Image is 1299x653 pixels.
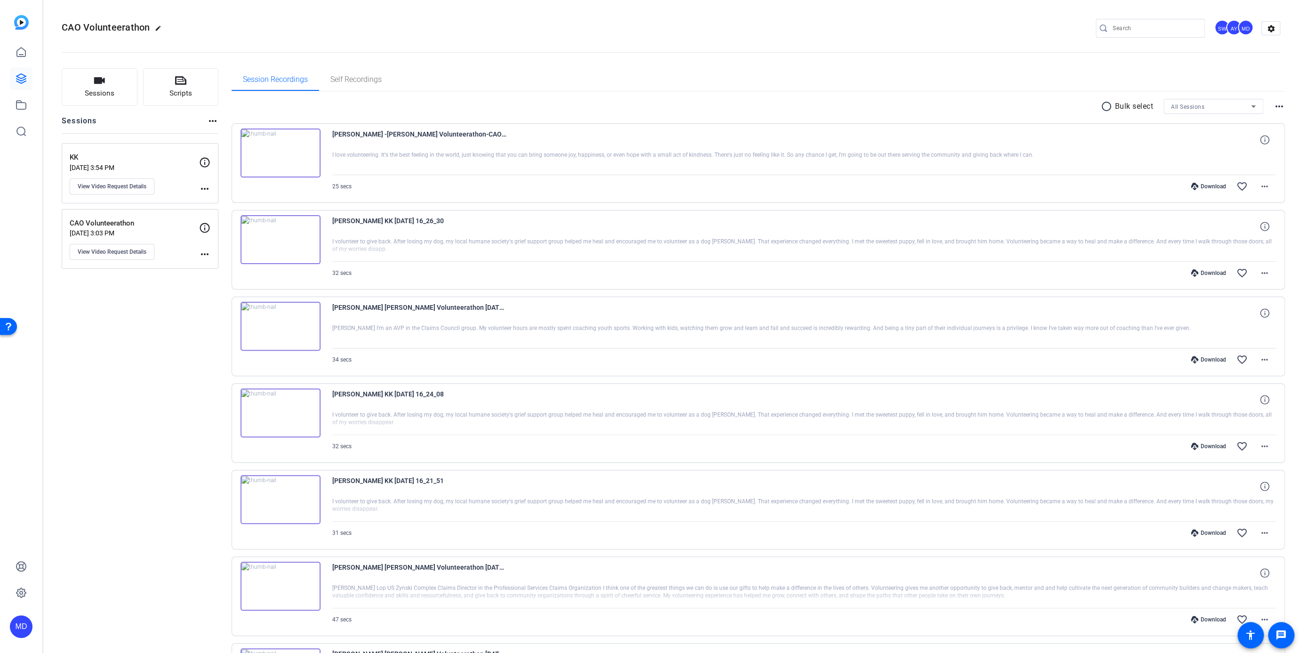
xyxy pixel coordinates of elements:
button: View Video Request Details [70,178,154,194]
ngx-avatar: Mark Dolnick [1238,20,1254,36]
mat-icon: edit [155,25,166,36]
div: Download [1186,183,1231,190]
span: View Video Request Details [78,183,146,190]
p: [DATE] 3:03 PM [70,229,199,237]
mat-icon: favorite_border [1236,527,1248,539]
mat-icon: favorite_border [1236,614,1248,625]
div: MD [10,615,32,638]
ngx-avatar: Steve Winiecki [1214,20,1231,36]
div: Download [1186,443,1231,450]
span: [PERSON_NAME] [PERSON_NAME] Volunteerathon [DATE] 15_30_37 [332,562,506,584]
ngx-avatar: Andrew Yelenosky [1226,20,1243,36]
mat-icon: favorite_border [1236,181,1248,192]
div: Download [1186,529,1231,537]
mat-icon: more_horiz [199,249,210,260]
button: Scripts [143,68,219,106]
p: KK [70,152,199,163]
img: blue-gradient.svg [14,15,29,30]
span: 25 secs [332,183,352,190]
div: MD [1238,20,1253,35]
mat-icon: more_horiz [207,115,218,127]
span: [PERSON_NAME] KK [DATE] 16_26_30 [332,215,506,238]
button: View Video Request Details [70,244,154,260]
span: 47 secs [332,616,352,623]
input: Search [1113,23,1197,34]
p: [DATE] 3:54 PM [70,164,199,171]
span: 31 secs [332,530,352,536]
span: [PERSON_NAME] KK [DATE] 16_21_51 [332,475,506,498]
p: Bulk select [1115,101,1154,112]
mat-icon: favorite_border [1236,354,1248,365]
mat-icon: more_horiz [1259,267,1270,279]
mat-icon: more_horiz [1274,101,1285,112]
img: thumb-nail [241,215,321,264]
span: Sessions [85,88,114,99]
span: 32 secs [332,270,352,276]
img: thumb-nail [241,475,321,524]
span: 32 secs [332,443,352,450]
img: thumb-nail [241,562,321,611]
span: Session Recordings [243,76,308,83]
mat-icon: favorite_border [1236,441,1248,452]
span: All Sessions [1171,104,1204,110]
div: Download [1186,356,1231,363]
span: [PERSON_NAME] -[PERSON_NAME] Volunteerathon-CAO Volunteerathon-1759879349955-webcam [332,129,506,151]
span: 34 secs [332,356,352,363]
div: Download [1186,616,1231,623]
img: thumb-nail [241,388,321,437]
button: Sessions [62,68,137,106]
mat-icon: radio_button_unchecked [1101,101,1115,112]
mat-icon: more_horiz [199,183,210,194]
mat-icon: favorite_border [1236,267,1248,279]
span: CAO Volunteerathon [62,22,150,33]
mat-icon: more_horiz [1259,181,1270,192]
span: [PERSON_NAME] KK [DATE] 16_24_08 [332,388,506,411]
mat-icon: more_horiz [1259,441,1270,452]
div: SW [1214,20,1230,35]
mat-icon: accessibility [1245,629,1256,641]
mat-icon: message [1275,629,1287,641]
div: Download [1186,269,1231,277]
mat-icon: more_horiz [1259,354,1270,365]
span: [PERSON_NAME] [PERSON_NAME] Volunteerathon [DATE] 16_23_23 [332,302,506,324]
span: View Video Request Details [78,248,146,256]
mat-icon: more_horiz [1259,527,1270,539]
p: CAO Volunteerathon [70,218,199,229]
span: Scripts [169,88,192,99]
h2: Sessions [62,115,97,133]
mat-icon: more_horiz [1259,614,1270,625]
mat-icon: settings [1262,22,1281,36]
span: Self Recordings [330,76,382,83]
img: thumb-nail [241,129,321,177]
div: AY [1226,20,1242,35]
img: thumb-nail [241,302,321,351]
